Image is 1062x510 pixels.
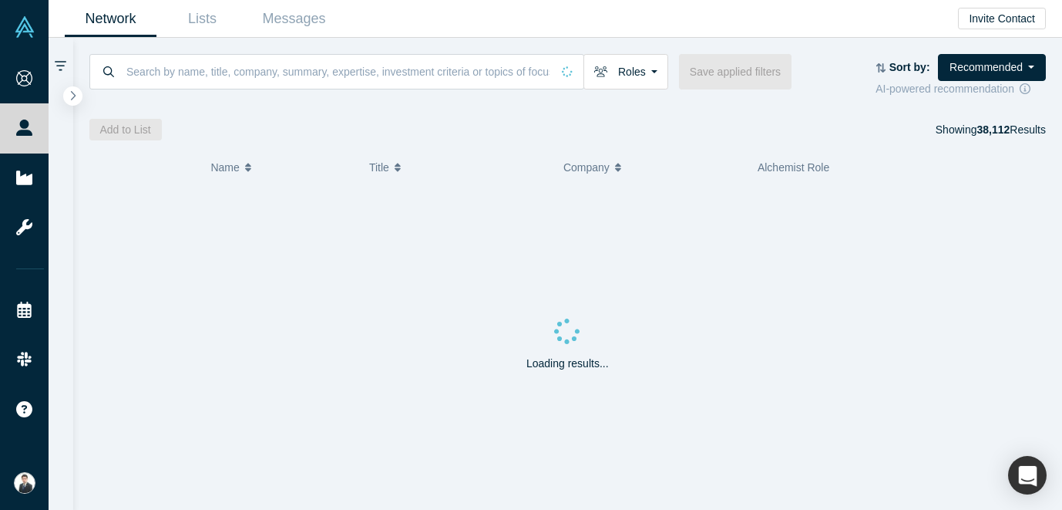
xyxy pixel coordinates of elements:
span: Results [976,123,1046,136]
div: Showing [936,119,1046,140]
button: Name [210,151,353,184]
strong: 38,112 [976,123,1010,136]
button: Recommended [938,54,1046,81]
input: Search by name, title, company, summary, expertise, investment criteria or topics of focus [125,53,551,90]
button: Add to List [89,119,162,140]
img: Alchemist Vault Logo [14,16,35,38]
span: Title [369,151,389,184]
a: Messages [248,1,340,37]
span: Alchemist Role [758,161,829,174]
button: Company [563,151,741,184]
a: Lists [156,1,248,37]
img: Yohei Okamoto's Account [14,472,35,494]
button: Save applied filters [679,54,791,90]
strong: Sort by: [889,61,930,73]
button: Title [369,151,547,184]
button: Invite Contact [958,8,1046,29]
div: AI-powered recommendation [875,81,1046,97]
span: Company [563,151,610,184]
p: Loading results... [526,356,609,372]
span: Name [210,151,239,184]
a: Network [65,1,156,37]
button: Roles [583,54,668,90]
